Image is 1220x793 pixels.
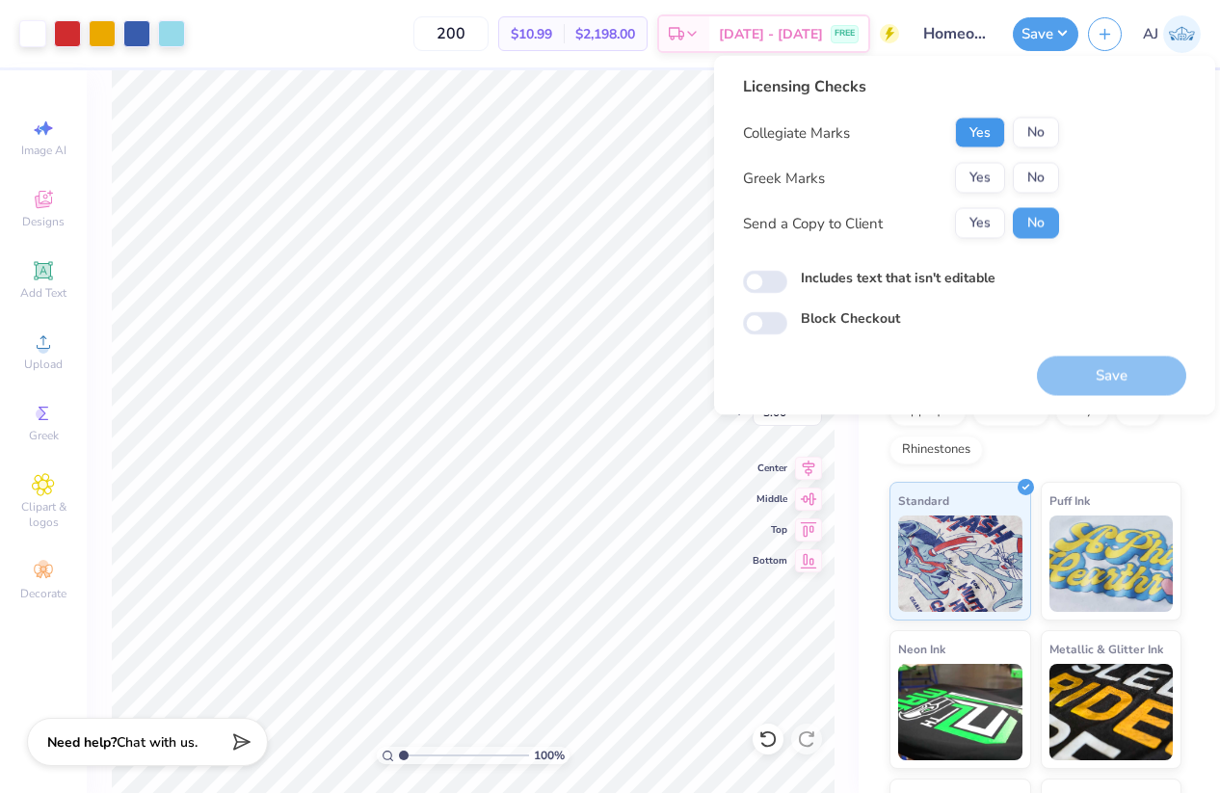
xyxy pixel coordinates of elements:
span: $10.99 [511,24,552,44]
a: AJ [1143,15,1201,53]
div: Send a Copy to Client [743,212,883,234]
img: Puff Ink [1049,515,1174,612]
label: Block Checkout [801,308,900,329]
span: Standard [898,490,949,511]
span: Upload [24,357,63,372]
span: Greek [29,428,59,443]
button: No [1013,163,1059,194]
span: Clipart & logos [10,499,77,530]
img: Metallic & Glitter Ink [1049,664,1174,760]
span: Center [753,462,787,475]
div: Licensing Checks [743,75,1059,98]
button: Yes [955,163,1005,194]
strong: Need help? [47,733,117,752]
span: 100 % [534,747,565,764]
span: Middle [753,492,787,506]
div: Greek Marks [743,167,825,189]
span: Metallic & Glitter Ink [1049,639,1163,659]
span: Top [753,523,787,537]
span: AJ [1143,23,1158,45]
button: No [1013,118,1059,148]
span: $2,198.00 [575,24,635,44]
img: Neon Ink [898,664,1022,760]
input: – – [413,16,489,51]
button: No [1013,208,1059,239]
span: Designs [22,214,65,229]
button: Yes [955,118,1005,148]
span: FREE [835,27,855,40]
img: Armiel John Calzada [1163,15,1201,53]
span: Image AI [21,143,66,158]
span: Puff Ink [1049,490,1090,511]
div: Collegiate Marks [743,121,850,144]
span: Bottom [753,554,787,568]
span: Neon Ink [898,639,945,659]
span: [DATE] - [DATE] [719,24,823,44]
div: Rhinestones [889,436,983,464]
span: Decorate [20,586,66,601]
span: Chat with us. [117,733,198,752]
img: Standard [898,515,1022,612]
span: Add Text [20,285,66,301]
button: Yes [955,208,1005,239]
label: Includes text that isn't editable [801,268,995,288]
input: Untitled Design [909,14,1003,53]
button: Save [1013,17,1078,51]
